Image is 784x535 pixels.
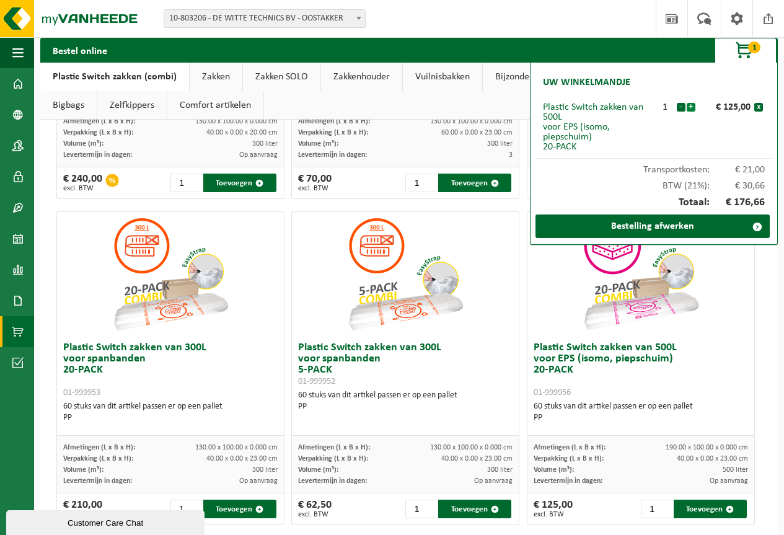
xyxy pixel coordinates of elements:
span: Verpakking (L x B x H): [534,455,604,462]
input: 1 [170,500,202,518]
span: Verpakking (L x B x H): [298,455,368,462]
div: Plastic Switch zakken van 500L voor EPS (isomo, piepschuim) 20-PACK [543,102,654,152]
span: 10-803206 - DE WITTE TECHNICS BV - OOSTAKKER [164,9,366,28]
h3: Plastic Switch zakken van 500L voor EPS (isomo, piepschuim) 20-PACK [534,342,748,398]
span: 10-803206 - DE WITTE TECHNICS BV - OOSTAKKER [164,10,365,27]
span: 300 liter [487,466,513,474]
span: 300 liter [487,140,513,148]
span: Volume (m³): [534,466,574,474]
span: 130.00 x 100.00 x 0.000 cm [195,118,278,125]
span: € 176,66 [710,197,765,208]
div: € 240,00 [63,174,102,192]
div: 60 stuks van dit artikel passen er op een pallet [63,401,278,423]
button: x [754,103,763,112]
span: 3 [509,151,513,159]
img: 01-999953 [108,212,232,336]
img: 01-999952 [343,212,467,336]
a: Bestelling afwerken [535,214,770,238]
div: € 125,00 [534,500,573,518]
span: Volume (m³): [298,140,338,148]
button: Toevoegen [438,174,511,192]
div: € 210,00 [63,500,102,518]
span: 300 liter [252,140,278,148]
div: € 62,50 [298,500,332,518]
div: PP [298,401,513,412]
span: excl. BTW [298,511,332,518]
span: excl. BTW [298,185,332,192]
button: + [687,103,695,112]
button: Toevoegen [674,500,747,518]
a: Comfort artikelen [167,91,263,120]
a: Bijzonder en gevaarlijk afval [483,63,622,91]
span: Verpakking (L x B x H): [63,455,133,462]
span: Op aanvraag [239,477,278,485]
input: 1 [641,500,672,518]
span: Volume (m³): [63,466,104,474]
input: 1 [405,500,437,518]
div: Transportkosten: [537,159,771,175]
span: Levertermijn in dagen: [534,477,602,485]
span: 500 liter [723,466,748,474]
span: Levertermijn in dagen: [298,151,367,159]
span: Verpakking (L x B x H): [298,129,368,136]
div: 1 [654,102,676,112]
button: 1 [715,38,777,63]
span: 190.00 x 100.00 x 0.000 cm [666,444,748,451]
div: 60 stuks van dit artikel passen er op een pallet [534,401,748,423]
input: 1 [170,174,202,192]
img: 01-999956 [579,212,703,336]
span: excl. BTW [63,185,102,192]
span: 130.00 x 100.00 x 0.000 cm [430,118,513,125]
span: Levertermijn in dagen: [63,477,132,485]
span: Levertermijn in dagen: [63,151,132,159]
iframe: chat widget [6,508,207,535]
a: Zakkenhouder [321,63,402,91]
a: Bigbags [40,91,97,120]
a: Zakken [190,63,242,91]
button: Toevoegen [203,500,276,518]
span: Op aanvraag [474,477,513,485]
div: € 70,00 [298,174,332,192]
div: € 125,00 [698,102,754,112]
span: Verpakking (L x B x H): [63,129,133,136]
div: BTW (21%): [537,175,771,191]
span: 40.00 x 0.00 x 20.00 cm [206,129,278,136]
span: Op aanvraag [710,477,748,485]
div: PP [534,412,748,423]
span: 01-999956 [534,388,571,397]
span: Afmetingen (L x B x H): [63,118,135,125]
span: Volume (m³): [63,140,104,148]
h2: Uw winkelmandje [537,69,636,96]
h2: Bestel online [40,38,120,62]
span: 130.00 x 100.00 x 0.000 cm [430,444,513,451]
a: Zakken SOLO [243,63,320,91]
span: 40.00 x 0.00 x 23.00 cm [206,455,278,462]
span: 300 liter [252,466,278,474]
span: 01-999952 [298,377,335,386]
h3: Plastic Switch zakken van 300L voor spanbanden 5-PACK [298,342,513,387]
span: 60.00 x 0.00 x 23.00 cm [441,129,513,136]
div: Totaal: [537,191,771,214]
button: - [677,103,685,112]
span: Levertermijn in dagen: [298,477,367,485]
input: 1 [405,174,437,192]
span: excl. BTW [534,511,573,518]
span: 40.00 x 0.00 x 23.00 cm [677,455,748,462]
span: € 21,00 [710,165,765,175]
a: Vuilnisbakken [403,63,482,91]
a: Plastic Switch zakken (combi) [40,63,189,91]
a: Zelfkippers [97,91,167,120]
span: 01-999953 [63,388,100,397]
span: Afmetingen (L x B x H): [534,444,606,451]
div: PP [63,412,278,423]
span: Afmetingen (L x B x H): [63,444,135,451]
button: Toevoegen [203,174,276,192]
span: 1 [748,42,760,53]
div: 60 stuks van dit artikel passen er op een pallet [298,390,513,412]
span: Afmetingen (L x B x H): [298,444,370,451]
span: 40.00 x 0.00 x 23.00 cm [441,455,513,462]
h3: Plastic Switch zakken van 300L voor spanbanden 20-PACK [63,342,278,398]
span: Op aanvraag [239,151,278,159]
span: Afmetingen (L x B x H): [298,118,370,125]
